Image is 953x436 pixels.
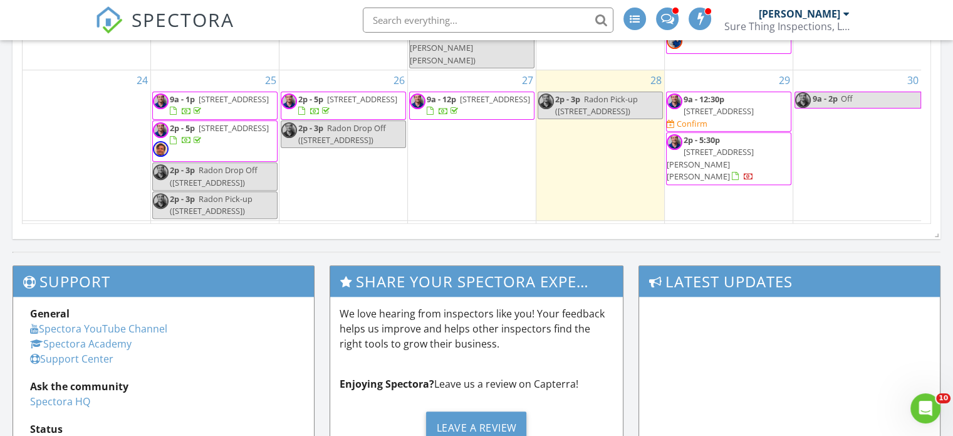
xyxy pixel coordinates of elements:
[664,221,793,272] td: Go to September 5, 2025
[340,306,614,351] p: We love hearing from inspectors like you! Your feedback helps us improve and helps other inspecto...
[667,146,754,181] span: [STREET_ADDRESS][PERSON_NAME][PERSON_NAME]
[170,93,195,105] span: 9a - 1p
[30,322,167,336] a: Spectora YouTube Channel
[153,193,169,209] img: pxl_20220411_185449159.mp.jpg
[153,122,169,138] img: pxl_20220411_185449159.mp.jpg
[397,221,407,241] a: Go to September 2, 2025
[536,70,664,220] td: Go to August 28, 2025
[538,93,554,109] img: pxl_20220411_185449159.mp.jpg
[793,221,921,272] td: Go to September 6, 2025
[776,70,793,90] a: Go to August 29, 2025
[327,93,397,105] span: [STREET_ADDRESS]
[639,266,940,297] h3: Latest Updates
[795,92,811,108] img: pxl_20220411_185449159.mp.jpg
[910,393,940,423] iframe: Intercom live chat
[151,221,279,272] td: Go to September 1, 2025
[667,134,754,182] a: 2p - 5:30p [STREET_ADDRESS][PERSON_NAME][PERSON_NAME]
[170,122,195,134] span: 2p - 5p
[664,70,793,220] td: Go to August 29, 2025
[427,93,530,117] a: 9a - 12p [STREET_ADDRESS]
[667,93,682,109] img: pxl_20220411_185449159.mp.jpg
[684,93,724,105] span: 9a - 12:30p
[23,70,151,220] td: Go to August 24, 2025
[199,122,269,134] span: [STREET_ADDRESS]
[281,93,297,109] img: pxl_20220411_185449159.mp.jpg
[298,93,323,105] span: 2p - 5p
[298,93,397,117] a: 2p - 5p [STREET_ADDRESS]
[654,221,664,241] a: Go to September 4, 2025
[30,352,113,366] a: Support Center
[910,221,921,241] a: Go to September 6, 2025
[667,134,682,150] img: pxl_20220411_185449159.mp.jpg
[519,70,536,90] a: Go to August 27, 2025
[812,92,838,108] span: 9a - 2p
[153,93,169,109] img: pxl_20220411_185449159.mp.jpg
[134,70,150,90] a: Go to August 24, 2025
[298,122,323,134] span: 2p - 3p
[298,122,386,146] span: Radon Drop Off ([STREET_ADDRESS])
[152,120,278,162] a: 2p - 5p [STREET_ADDRESS]
[30,307,70,321] strong: General
[268,221,279,241] a: Go to September 1, 2025
[936,393,950,403] span: 10
[170,122,269,146] a: 2p - 5p [STREET_ADDRESS]
[408,70,536,220] td: Go to August 27, 2025
[95,6,123,34] img: The Best Home Inspection Software - Spectora
[684,105,754,117] span: [STREET_ADDRESS]
[409,92,534,120] a: 9a - 12p [STREET_ADDRESS]
[648,70,664,90] a: Go to August 28, 2025
[13,266,314,297] h3: Support
[555,93,638,117] span: Radon Pick-up ([STREET_ADDRESS])
[340,377,434,391] strong: Enjoying Spectora?
[152,92,278,120] a: 9a - 1p [STREET_ADDRESS]
[95,17,234,43] a: SPECTORA
[525,221,536,241] a: Go to September 3, 2025
[281,92,406,120] a: 2p - 5p [STREET_ADDRESS]
[666,132,791,185] a: 2p - 5:30p [STREET_ADDRESS][PERSON_NAME][PERSON_NAME]
[132,6,234,33] span: SPECTORA
[782,221,793,241] a: Go to September 5, 2025
[23,221,151,272] td: Go to August 31, 2025
[410,93,425,109] img: pxl_20220411_185449159.mp.jpg
[170,164,258,188] span: Radon Drop Off ([STREET_ADDRESS])
[281,122,297,138] img: pxl_20220411_185449159.mp.jpg
[724,20,850,33] div: Sure Thing Inspections, LLC
[151,70,279,220] td: Go to August 25, 2025
[30,395,90,408] a: Spectora HQ
[279,70,408,220] td: Go to August 26, 2025
[536,221,664,272] td: Go to September 4, 2025
[410,6,499,66] span: Termite Letter ([STREET_ADDRESS][PERSON_NAME][PERSON_NAME][PERSON_NAME])
[555,93,580,105] span: 2p - 3p
[170,93,269,117] a: 9a - 1p [STREET_ADDRESS]
[153,141,169,157] img: mitch.png
[759,8,840,20] div: [PERSON_NAME]
[391,70,407,90] a: Go to August 26, 2025
[330,266,623,297] h3: Share Your Spectora Experience
[263,70,279,90] a: Go to August 25, 2025
[427,93,456,105] span: 9a - 12p
[684,93,754,117] a: 9a - 12:30p [STREET_ADDRESS]
[841,93,853,104] span: Off
[667,118,707,130] a: Confirm
[30,337,132,351] a: Spectora Academy
[170,193,253,216] span: Radon Pick-up ([STREET_ADDRESS])
[170,164,195,176] span: 2p - 3p
[667,33,682,49] img: pxl_20250620_150422975.jpg
[153,164,169,180] img: pxl_20220411_185449159.mp.jpg
[408,221,536,272] td: Go to September 3, 2025
[340,376,614,391] p: Leave us a review on Capterra!
[30,379,297,394] div: Ask the community
[460,93,530,105] span: [STREET_ADDRESS]
[666,92,791,132] a: 9a - 12:30p [STREET_ADDRESS] Confirm
[279,221,408,272] td: Go to September 2, 2025
[363,8,613,33] input: Search everything...
[199,93,269,105] span: [STREET_ADDRESS]
[677,119,707,129] div: Confirm
[905,70,921,90] a: Go to August 30, 2025
[793,70,921,220] td: Go to August 30, 2025
[134,221,150,241] a: Go to August 31, 2025
[170,193,195,205] span: 2p - 3p
[684,134,720,146] span: 2p - 5:30p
